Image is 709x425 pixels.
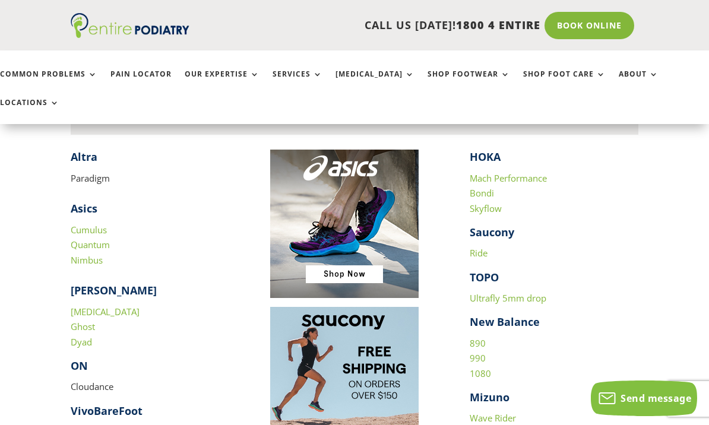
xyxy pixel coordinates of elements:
p: CALL US [DATE]! [197,18,540,33]
a: [MEDICAL_DATA] [335,70,414,96]
strong: Mizuno [470,390,509,404]
a: Shop Footwear [428,70,510,96]
a: Bondi [470,187,494,199]
strong: New Balance [470,315,540,329]
strong: HOKA [470,150,501,164]
a: Entire Podiatry [71,28,189,40]
img: logo (1) [71,13,189,38]
img: Image to click to buy ASIC shoes online [270,150,419,298]
a: 990 [470,352,486,364]
a: Ride [470,247,488,259]
a: [MEDICAL_DATA] [71,306,140,318]
a: About [619,70,659,96]
a: 890 [470,337,486,349]
a: Skyflow [470,202,502,214]
p: Paradigm [71,171,239,186]
p: Cloudance [71,379,239,404]
a: Services [273,70,322,96]
a: Quantum [71,239,110,250]
a: Our Expertise [185,70,259,96]
a: Nimbus [71,254,103,266]
strong: ON [71,359,88,373]
a: Cumulus [71,224,107,236]
strong: [PERSON_NAME] [71,283,157,297]
strong: TOPO [470,270,499,284]
span: 1800 4 ENTIRE [456,18,540,32]
a: Shop Foot Care [523,70,606,96]
button: Send message [591,380,697,416]
span: Send message [621,392,691,405]
a: Pain Locator [110,70,172,96]
strong: Altra [71,150,97,164]
a: Wave Rider [470,412,516,424]
a: Ghost [71,321,95,332]
h4: ​ [71,150,239,170]
strong: Saucony [470,225,514,239]
a: Dyad [71,336,92,348]
a: Book Online [545,12,634,39]
a: Ultrafly 5mm drop [470,292,546,304]
a: 1080 [470,367,491,379]
strong: Asics [71,201,97,215]
strong: VivoBareFoot [71,404,143,418]
a: Mach Performance [470,172,547,184]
